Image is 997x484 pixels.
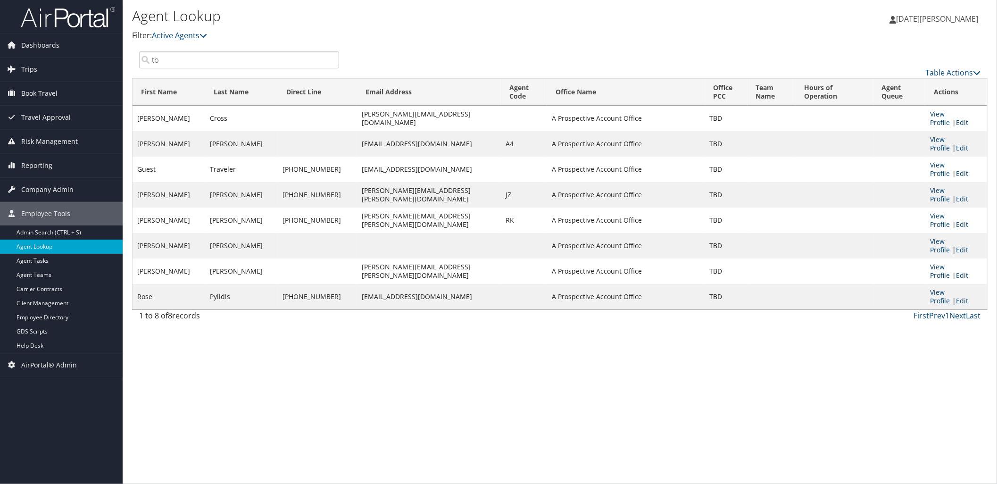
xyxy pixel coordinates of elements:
th: Actions [925,79,987,106]
span: AirPortal® Admin [21,353,77,377]
a: View Profile [930,211,950,229]
td: [PERSON_NAME] [133,259,205,284]
a: View Profile [930,186,950,203]
td: A Prospective Account Office [547,182,705,208]
td: TBD [705,284,748,309]
td: [PERSON_NAME][EMAIL_ADDRESS][PERSON_NAME][DOMAIN_NAME] [357,208,501,233]
td: [EMAIL_ADDRESS][DOMAIN_NAME] [357,284,501,309]
td: [PERSON_NAME][EMAIL_ADDRESS][DOMAIN_NAME] [357,106,501,131]
td: JZ [501,182,547,208]
span: Risk Management [21,130,78,153]
a: View Profile [930,135,950,152]
a: View Profile [930,237,950,254]
a: Edit [956,169,968,178]
span: [DATE][PERSON_NAME] [896,14,978,24]
td: [PERSON_NAME][EMAIL_ADDRESS][PERSON_NAME][DOMAIN_NAME] [357,259,501,284]
td: [PERSON_NAME] [133,208,205,233]
th: Team Name: activate to sort column ascending [748,79,796,106]
a: Last [966,310,980,321]
td: Cross [205,106,278,131]
td: [PERSON_NAME] [205,259,278,284]
td: A Prospective Account Office [547,284,705,309]
td: | [925,131,987,157]
div: 1 to 8 of records [139,310,339,326]
td: [PERSON_NAME] [205,208,278,233]
span: Travel Approval [21,106,71,129]
td: | [925,157,987,182]
td: A Prospective Account Office [547,208,705,233]
td: [PERSON_NAME][EMAIL_ADDRESS][PERSON_NAME][DOMAIN_NAME] [357,182,501,208]
a: View Profile [930,288,950,305]
td: [PERSON_NAME] [205,233,278,259]
a: View Profile [930,160,950,178]
img: airportal-logo.png [21,6,115,28]
span: Employee Tools [21,202,70,225]
span: Reporting [21,154,52,177]
span: Company Admin [21,178,74,201]
a: Table Actions [925,67,980,78]
input: Search [139,51,339,68]
td: A Prospective Account Office [547,233,705,259]
a: Active Agents [152,30,207,41]
p: Filter: [132,30,702,42]
td: [PERSON_NAME] [133,182,205,208]
th: Agent Queue: activate to sort column ascending [873,79,926,106]
th: Agent Code: activate to sort column ascending [501,79,547,106]
td: [EMAIL_ADDRESS][DOMAIN_NAME] [357,157,501,182]
td: | [925,182,987,208]
td: [PHONE_NUMBER] [278,157,357,182]
td: A4 [501,131,547,157]
th: Hours of Operation: activate to sort column ascending [796,79,873,106]
td: Guest [133,157,205,182]
a: View Profile [930,109,950,127]
td: TBD [705,182,748,208]
a: Edit [956,245,968,254]
td: TBD [705,259,748,284]
td: [PERSON_NAME] [205,131,278,157]
span: Trips [21,58,37,81]
a: Next [949,310,966,321]
td: TBD [705,233,748,259]
td: | [925,208,987,233]
th: Office Name: activate to sort column ascending [547,79,705,106]
td: [PERSON_NAME] [133,131,205,157]
a: Edit [956,194,968,203]
td: Rose [133,284,205,309]
a: Edit [956,143,968,152]
td: | [925,233,987,259]
td: A Prospective Account Office [547,131,705,157]
td: [PERSON_NAME] [133,106,205,131]
td: A Prospective Account Office [547,259,705,284]
span: 8 [168,310,172,321]
td: [PHONE_NUMBER] [278,182,357,208]
td: TBD [705,106,748,131]
a: Edit [956,271,968,280]
td: | [925,284,987,309]
td: RK [501,208,547,233]
td: TBD [705,208,748,233]
a: Edit [956,296,968,305]
span: Dashboards [21,33,59,57]
a: First [914,310,929,321]
th: Last Name: activate to sort column ascending [205,79,278,106]
a: Edit [956,220,968,229]
th: Direct Line: activate to sort column ascending [278,79,357,106]
td: | [925,106,987,131]
td: [PERSON_NAME] [133,233,205,259]
td: [PHONE_NUMBER] [278,284,357,309]
td: TBD [705,131,748,157]
td: TBD [705,157,748,182]
a: Prev [929,310,945,321]
th: Office PCC: activate to sort column ascending [705,79,748,106]
a: Edit [956,118,968,127]
a: 1 [945,310,949,321]
th: First Name: activate to sort column descending [133,79,205,106]
a: [DATE][PERSON_NAME] [889,5,988,33]
td: Traveler [205,157,278,182]
td: | [925,259,987,284]
td: [PERSON_NAME] [205,182,278,208]
h1: Agent Lookup [132,6,702,26]
td: [EMAIL_ADDRESS][DOMAIN_NAME] [357,131,501,157]
td: A Prospective Account Office [547,106,705,131]
a: View Profile [930,262,950,280]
